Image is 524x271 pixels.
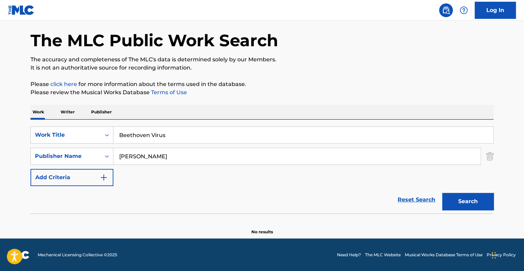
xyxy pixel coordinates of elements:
form: Search Form [30,126,494,213]
img: help [460,6,468,14]
a: Public Search [439,3,453,17]
div: Help [457,3,471,17]
h1: The MLC Public Work Search [30,30,278,51]
img: logo [8,251,29,259]
p: Publisher [89,105,114,119]
a: Log In [475,2,516,19]
p: The accuracy and completeness of The MLC's data is determined solely by our Members. [30,56,494,64]
span: Mechanical Licensing Collective © 2025 [38,252,117,258]
a: The MLC Website [365,252,401,258]
p: Work [30,105,46,119]
div: Drag [492,245,496,266]
button: Search [442,193,494,210]
a: Privacy Policy [487,252,516,258]
iframe: Chat Widget [490,238,524,271]
a: Terms of Use [150,89,187,96]
a: Reset Search [394,192,439,207]
div: Publisher Name [35,152,97,160]
img: Delete Criterion [486,148,494,165]
a: Musical Works Database Terms of Use [405,252,483,258]
button: Add Criteria [30,169,113,186]
img: 9d2ae6d4665cec9f34b9.svg [100,173,108,182]
p: Please review the Musical Works Database [30,88,494,97]
img: search [442,6,450,14]
a: Need Help? [337,252,361,258]
p: No results [251,221,273,235]
p: Writer [59,105,77,119]
div: Work Title [35,131,97,139]
img: MLC Logo [8,5,35,15]
a: click here [50,81,77,87]
p: It is not an authoritative source for recording information. [30,64,494,72]
p: Please for more information about the terms used in the database. [30,80,494,88]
